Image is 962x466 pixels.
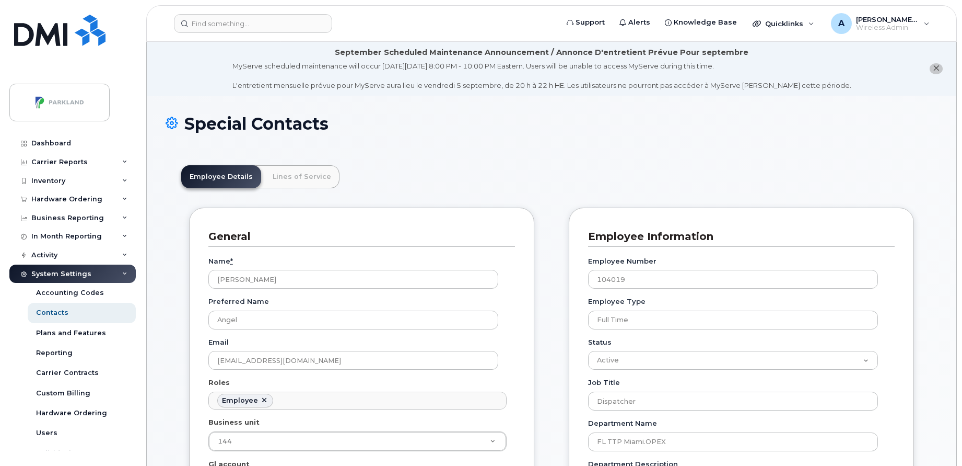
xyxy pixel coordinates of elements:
[588,418,657,428] label: Department Name
[181,165,261,188] a: Employee Details
[232,61,851,90] div: MyServe scheduled maintenance will occur [DATE][DATE] 8:00 PM - 10:00 PM Eastern. Users will be u...
[230,257,233,265] abbr: required
[208,378,230,388] label: Roles
[208,417,260,427] label: Business unit
[588,337,612,347] label: Status
[208,297,269,306] label: Preferred Name
[218,437,232,445] span: 144
[208,256,233,266] label: Name
[209,432,506,451] a: 144
[588,297,646,306] label: Employee Type
[208,337,229,347] label: Email
[588,230,887,244] h3: Employee Information
[222,396,258,405] div: Employee
[335,47,748,58] div: September Scheduled Maintenance Announcement / Annonce D'entretient Prévue Pour septembre
[264,165,339,188] a: Lines of Service
[588,378,620,388] label: Job Title
[930,63,943,74] button: close notification
[166,115,937,133] h1: Special Contacts
[208,230,507,244] h3: General
[588,256,656,266] label: Employee Number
